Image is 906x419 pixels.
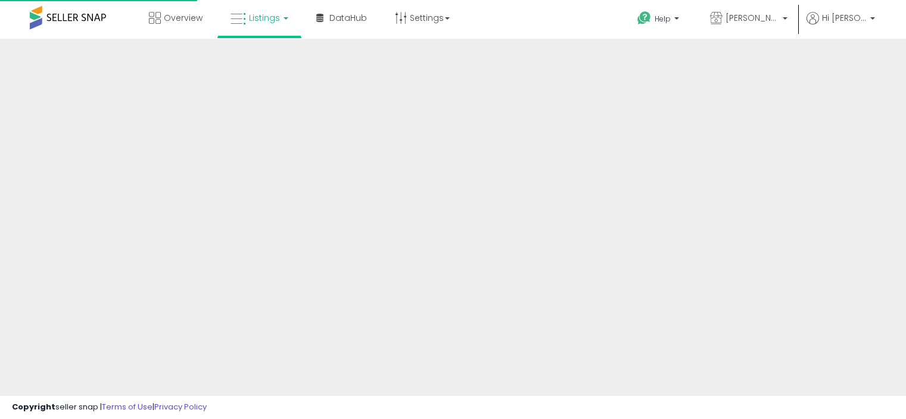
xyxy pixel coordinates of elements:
a: Hi [PERSON_NAME] [807,12,875,39]
span: Hi [PERSON_NAME] [822,12,867,24]
a: Terms of Use [102,401,152,412]
span: [PERSON_NAME] store [726,12,779,24]
span: DataHub [329,12,367,24]
a: Help [628,2,691,39]
span: Help [655,14,671,24]
div: seller snap | | [12,402,207,413]
strong: Copyright [12,401,55,412]
span: Listings [249,12,280,24]
i: Get Help [637,11,652,26]
a: Privacy Policy [154,401,207,412]
span: Overview [164,12,203,24]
